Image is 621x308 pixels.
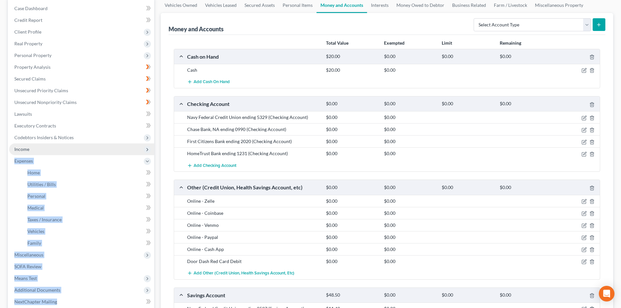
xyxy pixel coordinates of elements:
[22,226,154,237] a: Vehicles
[381,246,438,253] div: $0.00
[184,150,323,157] div: HomeTrust Bank ending 1231 (Checking Account)
[9,296,154,308] a: NextChapter Mailing
[381,292,438,298] div: $0.00
[384,40,405,46] strong: Exempted
[438,53,496,60] div: $0.00
[381,53,438,60] div: $0.00
[14,135,74,140] span: Codebtors Insiders & Notices
[438,184,496,191] div: $0.00
[9,261,154,272] a: SOFA Review
[496,101,554,107] div: $0.00
[22,190,154,202] a: Personal
[184,184,323,191] div: Other (Credit Union, Health Savings Account, etc)
[184,210,323,216] div: Online - Coinbase
[14,99,77,105] span: Unsecured Nonpriority Claims
[323,150,380,157] div: $0.00
[27,205,44,211] span: Medical
[14,41,42,46] span: Real Property
[14,264,41,269] span: SOFA Review
[381,150,438,157] div: $0.00
[169,25,224,33] div: Money and Accounts
[184,198,323,204] div: Online - Zelle
[22,214,154,226] a: Taxes / Insurance
[194,271,294,276] span: Add Other (Credit Union, Health Savings Account, etc)
[184,258,323,265] div: Door Dash Red Card Debit
[22,202,154,214] a: Medical
[184,67,323,73] div: Cash
[184,100,323,107] div: Checking Account
[323,222,380,228] div: $0.00
[184,246,323,253] div: Online - Cash App
[27,182,56,187] span: Utilities / Bills
[599,286,614,301] div: Open Intercom Messenger
[14,6,48,11] span: Case Dashboard
[22,179,154,190] a: Utilities / Bills
[9,96,154,108] a: Unsecured Nonpriority Claims
[323,53,380,60] div: $20.00
[14,146,29,152] span: Income
[22,237,154,249] a: Family
[27,170,40,175] span: Home
[381,101,438,107] div: $0.00
[496,53,554,60] div: $0.00
[496,292,554,298] div: $0.00
[438,292,496,298] div: $0.00
[381,234,438,241] div: $0.00
[381,126,438,133] div: $0.00
[323,198,380,204] div: $0.00
[187,267,294,279] button: Add Other (Credit Union, Health Savings Account, etc)
[184,292,323,299] div: Savings Account
[323,184,380,191] div: $0.00
[184,138,323,145] div: First Citizens Bank ending 2020 (Checking Account)
[381,114,438,121] div: $0.00
[442,40,452,46] strong: Limit
[14,299,57,304] span: NextChapter Mailing
[9,73,154,85] a: Secured Claims
[323,258,380,265] div: $0.00
[184,126,323,133] div: Chase Bank, NA ending 0990 (Checking Account)
[14,52,52,58] span: Personal Property
[184,234,323,241] div: Online - Paypal
[194,163,236,168] span: Add Checking Account
[9,108,154,120] a: Lawsuits
[9,61,154,73] a: Property Analysis
[323,101,380,107] div: $0.00
[381,210,438,216] div: $0.00
[500,40,521,46] strong: Remaining
[27,193,45,199] span: Personal
[27,217,62,222] span: Taxes / Insurance
[14,29,41,35] span: Client Profile
[438,101,496,107] div: $0.00
[14,123,56,128] span: Executory Contracts
[14,64,51,70] span: Property Analysis
[14,17,42,23] span: Credit Report
[381,67,438,73] div: $0.00
[14,275,37,281] span: Means Test
[14,88,68,93] span: Unsecured Priority Claims
[323,234,380,241] div: $0.00
[323,126,380,133] div: $0.00
[381,222,438,228] div: $0.00
[323,138,380,145] div: $0.00
[27,228,44,234] span: Vehicles
[326,40,348,46] strong: Total Value
[381,184,438,191] div: $0.00
[187,76,230,88] button: Add Cash on Hand
[323,246,380,253] div: $0.00
[496,184,554,191] div: $0.00
[184,53,323,60] div: Cash on Hand
[14,76,46,81] span: Secured Claims
[9,85,154,96] a: Unsecured Priority Claims
[9,14,154,26] a: Credit Report
[323,67,380,73] div: $20.00
[184,114,323,121] div: Navy Federal Credit Union ending 5329 (Checking Account)
[323,210,380,216] div: $0.00
[381,138,438,145] div: $0.00
[9,3,154,14] a: Case Dashboard
[14,287,60,293] span: Additional Documents
[194,80,230,85] span: Add Cash on Hand
[187,159,236,171] button: Add Checking Account
[323,292,380,298] div: $48.50
[323,114,380,121] div: $0.00
[184,222,323,228] div: Online - Venmo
